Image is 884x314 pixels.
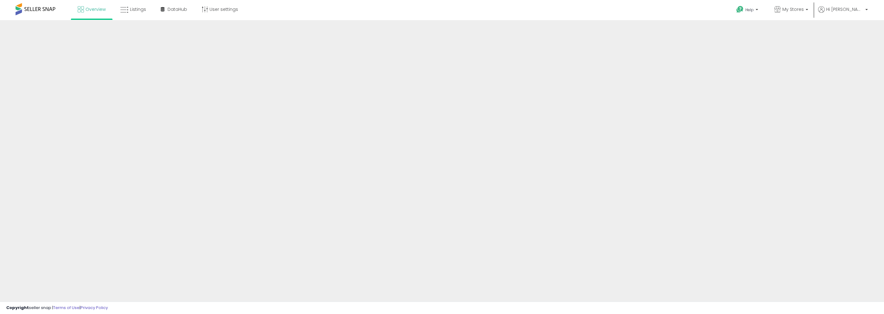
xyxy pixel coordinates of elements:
[818,6,868,20] a: Hi [PERSON_NAME]
[782,6,804,12] span: My Stores
[731,1,764,20] a: Help
[130,6,146,12] span: Listings
[826,6,863,12] span: Hi [PERSON_NAME]
[745,7,754,12] span: Help
[168,6,187,12] span: DataHub
[85,6,106,12] span: Overview
[736,6,744,13] i: Get Help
